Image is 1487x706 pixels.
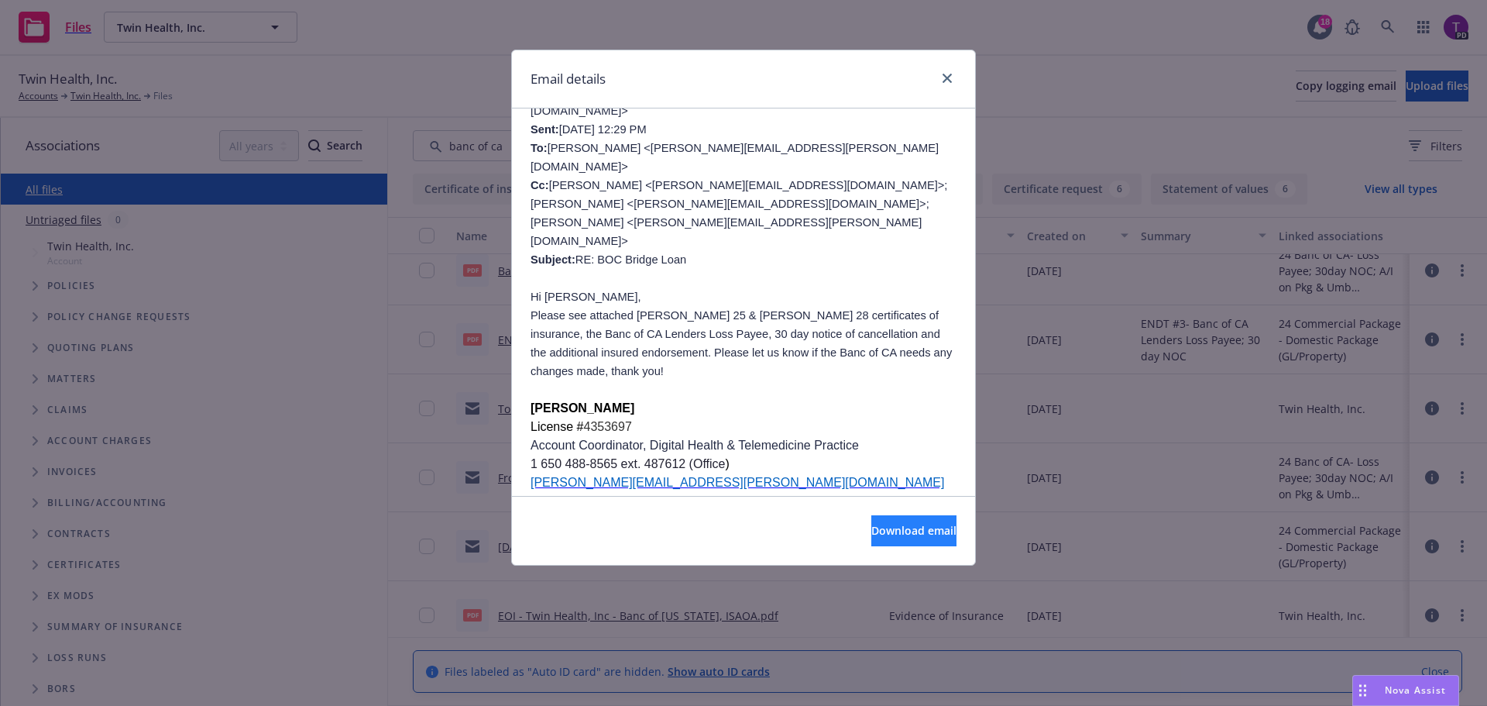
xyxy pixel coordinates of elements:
[531,420,584,433] span: License #
[531,123,559,136] b: Sent:
[1352,675,1459,706] button: Nova Assist
[1385,684,1446,697] span: Nova Assist
[725,457,729,470] span: )
[531,309,952,377] span: Please see attached [PERSON_NAME] 25 & [PERSON_NAME] 28 certificates of insurance, the Banc of CA...
[871,523,956,538] span: Download email
[531,291,641,303] span: Hi [PERSON_NAME],
[531,457,725,470] span: 1 650 488-8565 ext. 487612 (Office
[531,69,606,89] h1: Email details
[531,179,549,191] b: Cc:
[531,142,548,154] b: To:
[531,476,944,489] a: [PERSON_NAME][EMAIL_ADDRESS][PERSON_NAME][DOMAIN_NAME]
[531,401,634,415] span: [PERSON_NAME]
[938,69,956,88] a: close
[531,439,859,452] span: Account Coordinator, Digital Health & Telemedicine Practice
[1353,676,1372,705] div: Drag to move
[871,515,956,546] button: Download email
[584,420,632,433] span: 4353697
[531,253,575,266] b: Subject:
